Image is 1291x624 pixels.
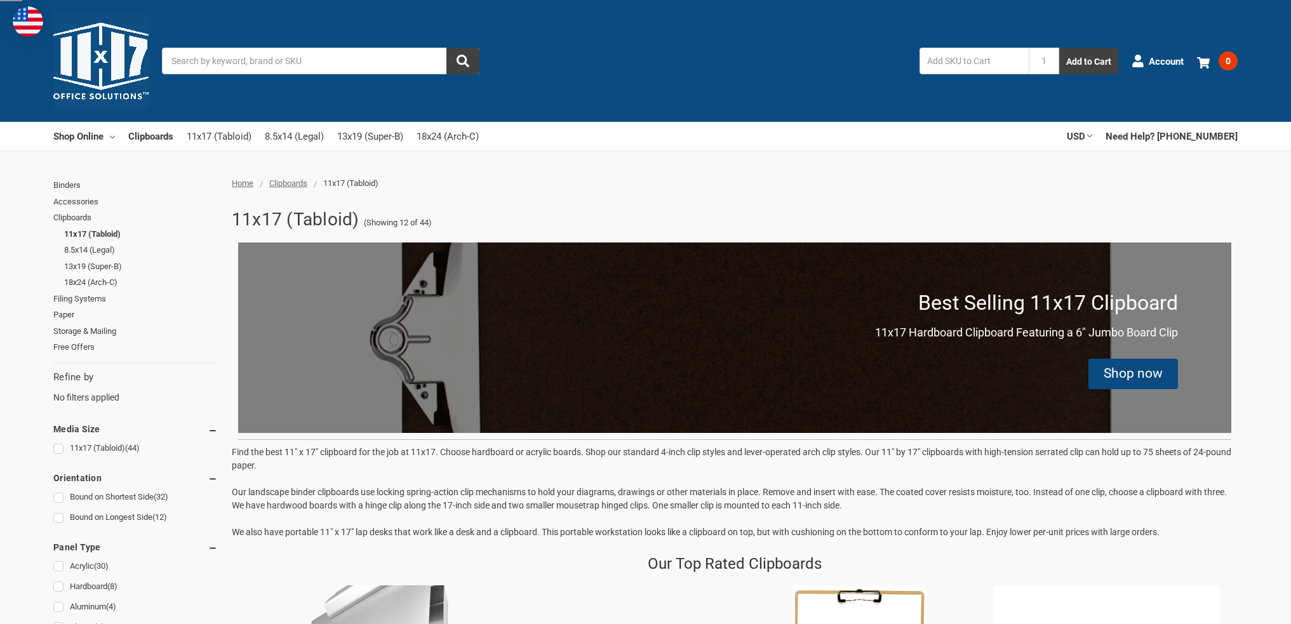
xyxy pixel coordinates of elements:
div: Shop now [1088,359,1178,389]
a: 18x24 (Arch-C) [64,274,218,291]
a: Shop Online [53,122,115,150]
h5: Refine by [53,370,218,385]
a: Clipboards [269,178,307,188]
a: 11x17 (Tabloid) [53,440,218,457]
span: (Showing 12 of 44) [364,216,432,229]
h5: Media Size [53,422,218,437]
input: Add SKU to Cart [920,48,1029,74]
a: 11x17 (Tabloid) [64,226,218,242]
span: (44) [125,443,140,453]
img: 11x17.com [53,13,149,109]
a: Clipboards [128,122,173,150]
a: Hardboard [53,578,218,595]
iframe: Google Customer Reviews [1186,590,1291,624]
a: Clipboards [53,209,218,226]
a: Aluminum [53,599,218,616]
p: 11x17 Hardboard Clipboard Featuring a 6" Jumbo Board Clip [875,324,1178,341]
a: Free Offers [53,339,218,355]
div: No filters applied [53,370,218,404]
span: (4) [106,602,116,611]
a: Home [232,178,253,188]
p: Our Top Rated Clipboards [648,552,822,575]
a: Accessories [53,194,218,210]
span: 0 [1219,51,1238,70]
span: Our landscape binder clipboards use locking spring-action clip mechanisms to hold your diagrams, ... [232,487,1227,510]
img: duty and tax information for United States [13,6,43,37]
h5: Orientation [53,470,218,486]
a: 8.5x14 (Legal) [265,123,324,150]
span: We also have portable 11" x 17" lap desks that work like a desk and a clipboard. This portable wo... [232,527,1160,537]
span: (8) [107,581,117,591]
a: Bound on Shortest Side [53,489,218,506]
h5: Panel Type [53,540,218,555]
a: Account [1132,44,1184,77]
span: Find the best 11" x 17" clipboard for the job at 11x17. Choose hardboard or acrylic boards. Shop ... [232,447,1231,470]
a: 13x19 (Super-B) [337,123,403,150]
span: (32) [154,492,168,501]
a: 13x19 (Super-B) [64,258,218,275]
a: 11x17 (Tabloid) [187,123,251,150]
input: Search by keyword, brand or SKU [162,48,479,74]
a: Storage & Mailing [53,323,218,340]
span: 11x17 (Tabloid) [323,178,378,188]
div: Shop now [1104,364,1163,384]
a: 18x24 (Arch-C) [417,123,479,150]
a: Acrylic [53,558,218,575]
h1: 11x17 (Tabloid) [232,203,359,236]
a: Paper [53,307,218,323]
a: 8.5x14 (Legal) [64,242,218,258]
span: (12) [152,512,167,522]
p: Best Selling 11x17 Clipboard [918,288,1178,318]
a: Filing Systems [53,291,218,307]
a: Binders [53,177,218,194]
a: Need Help? [PHONE_NUMBER] [1106,122,1238,150]
span: Account [1149,54,1184,69]
a: Bound on Longest Side [53,509,218,526]
span: (30) [94,561,109,571]
button: Add to Cart [1059,48,1118,74]
a: USD [1067,122,1092,150]
a: 0 [1197,44,1238,77]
